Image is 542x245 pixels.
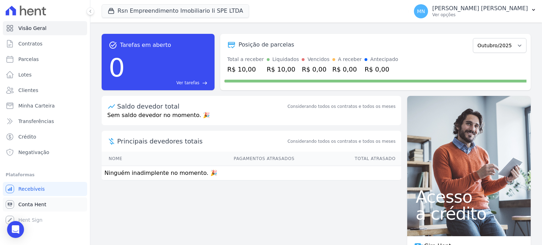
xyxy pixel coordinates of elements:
a: Transferências [3,114,87,128]
div: R$ 10,00 [227,65,264,74]
span: Conta Hent [18,201,46,208]
a: Parcelas [3,52,87,66]
a: Conta Hent [3,197,87,212]
th: Pagamentos Atrasados [155,152,295,166]
div: R$ 0,00 [365,65,398,74]
div: Considerando todos os contratos e todos os meses [288,103,396,110]
p: [PERSON_NAME] [PERSON_NAME] [432,5,528,12]
div: Total a receber [227,56,264,63]
span: Tarefas em aberto [120,41,171,49]
a: Clientes [3,83,87,97]
p: Ver opções [432,12,528,18]
button: Rsn Empreendimento Imobiliario Ii SPE LTDA [102,4,249,18]
span: Minha Carteira [18,102,55,109]
a: Minha Carteira [3,99,87,113]
div: Open Intercom Messenger [7,221,24,238]
span: a crédito [416,205,522,222]
span: MN [417,9,425,14]
span: Principais devedores totais [117,136,286,146]
div: Posição de parcelas [239,41,294,49]
div: 0 [109,49,125,86]
button: MN [PERSON_NAME] [PERSON_NAME] Ver opções [408,1,542,21]
span: Crédito [18,133,36,140]
span: Visão Geral [18,25,47,32]
div: R$ 0,00 [332,65,362,74]
div: A receber [338,56,362,63]
div: R$ 0,00 [302,65,329,74]
div: Antecipado [370,56,398,63]
div: Plataformas [6,171,84,179]
span: Ver tarefas [176,80,199,86]
span: task_alt [109,41,117,49]
div: Vencidos [307,56,329,63]
div: Liquidados [272,56,299,63]
span: Parcelas [18,56,39,63]
div: Saldo devedor total [117,102,286,111]
p: Sem saldo devedor no momento. 🎉 [102,111,401,125]
span: Clientes [18,87,38,94]
span: Transferências [18,118,54,125]
span: Acesso [416,188,522,205]
span: Lotes [18,71,32,78]
span: Contratos [18,40,42,47]
a: Negativação [3,145,87,159]
a: Visão Geral [3,21,87,35]
th: Total Atrasado [295,152,401,166]
td: Ninguém inadimplente no momento. 🎉 [102,166,401,180]
span: Negativação [18,149,49,156]
span: east [202,80,207,86]
th: Nome [102,152,155,166]
span: Considerando todos os contratos e todos os meses [288,138,396,145]
a: Lotes [3,68,87,82]
div: R$ 10,00 [267,65,299,74]
a: Recebíveis [3,182,87,196]
span: Recebíveis [18,185,45,192]
a: Contratos [3,37,87,51]
a: Ver tarefas east [128,80,207,86]
a: Crédito [3,130,87,144]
